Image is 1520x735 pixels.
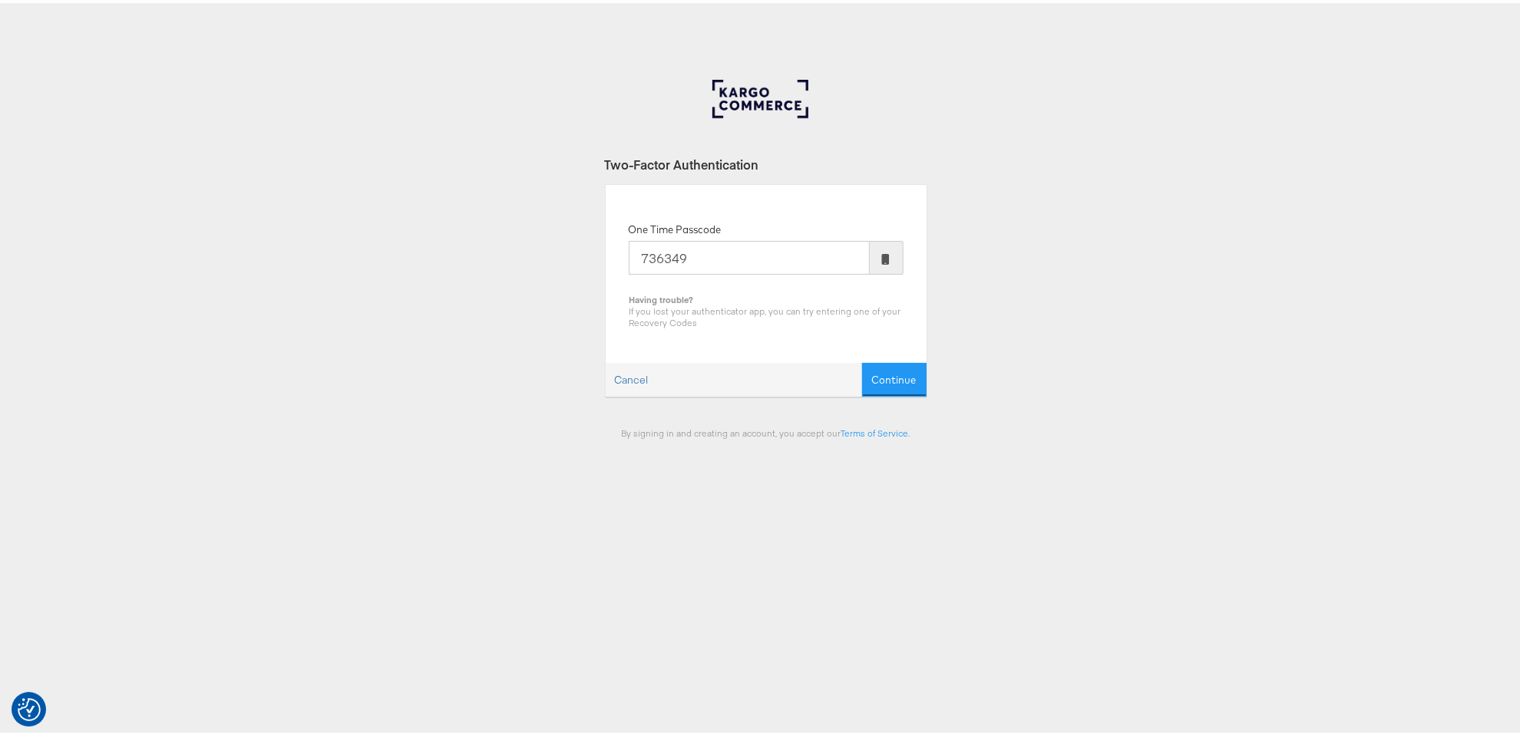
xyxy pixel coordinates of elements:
div: Two-Factor Authentication [605,153,927,170]
button: Consent Preferences [18,695,41,718]
a: Terms of Service [841,424,909,436]
div: By signing in and creating an account, you accept our . [605,424,927,436]
b: Having trouble? [629,291,694,302]
a: Cancel [606,361,658,394]
span: If you lost your authenticator app, you can try entering one of your Recovery Codes [629,302,901,325]
img: Revisit consent button [18,695,41,718]
button: Continue [862,360,927,394]
label: One Time Passcode [629,219,722,234]
input: Enter the code [629,238,870,272]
